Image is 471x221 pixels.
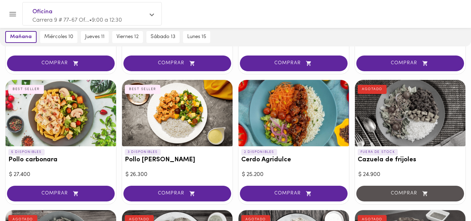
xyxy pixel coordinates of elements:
button: jueves 11 [81,31,109,43]
span: miércoles 10 [44,34,73,40]
button: COMPRAR [240,56,348,71]
span: COMPRAR [365,60,455,66]
button: viernes 12 [112,31,143,43]
span: lunes 15 [187,34,206,40]
div: $ 24.900 [358,171,462,179]
h3: Pollo [PERSON_NAME] [125,156,230,164]
button: COMPRAR [7,56,115,71]
span: COMPRAR [16,191,106,197]
div: Pollo Tikka Massala [122,80,233,146]
div: BEST SELLER [125,85,160,94]
h3: Cerdo Agridulce [241,156,346,164]
div: AGOTADO [358,85,387,94]
span: COMPRAR [249,60,339,66]
button: mañana [5,31,37,43]
button: COMPRAR [123,186,231,201]
button: Menu [4,6,21,23]
button: sábado 13 [146,31,180,43]
div: BEST SELLER [8,85,44,94]
span: COMPRAR [16,60,106,66]
h3: Cazuela de frijoles [358,156,463,164]
button: miércoles 10 [40,31,77,43]
div: Cazuela de frijoles [355,80,465,146]
button: lunes 15 [183,31,210,43]
button: COMPRAR [240,186,348,201]
div: $ 25.200 [242,171,345,179]
div: $ 26.300 [126,171,229,179]
span: Oficina [32,7,145,16]
h3: Pollo carbonara [8,156,113,164]
div: Pollo carbonara [6,80,116,146]
span: COMPRAR [132,60,222,66]
span: Carrera 9 # 77-67 Of... • 9:00 a 12:30 [32,17,122,23]
span: sábado 13 [151,34,175,40]
p: 2 DISPONIBLES [241,149,277,155]
button: COMPRAR [7,186,115,201]
button: COMPRAR [356,56,464,71]
span: viernes 12 [116,34,139,40]
button: COMPRAR [123,56,231,71]
iframe: Messagebird Livechat Widget [431,181,464,214]
p: FUERA DE STOCK [358,149,398,155]
span: mañana [10,34,32,40]
div: $ 27.400 [9,171,113,179]
span: jueves 11 [85,34,105,40]
p: 5 DISPONIBLES [8,149,45,155]
p: 3 DISPONIBLES [125,149,161,155]
div: Cerdo Agridulce [238,80,349,146]
span: COMPRAR [132,191,222,197]
span: COMPRAR [249,191,339,197]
